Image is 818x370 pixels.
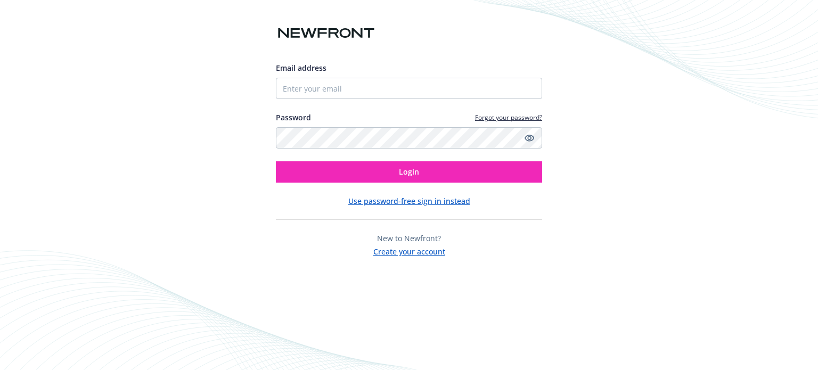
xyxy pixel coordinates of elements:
input: Enter your email [276,78,542,99]
span: New to Newfront? [377,233,441,243]
span: Login [399,167,419,177]
button: Use password-free sign in instead [348,195,470,207]
button: Create your account [373,244,445,257]
button: Login [276,161,542,183]
label: Password [276,112,311,123]
img: Newfront logo [276,24,377,43]
a: Show password [523,131,536,144]
span: Email address [276,63,326,73]
input: Enter your password [276,127,542,149]
a: Forgot your password? [475,113,542,122]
